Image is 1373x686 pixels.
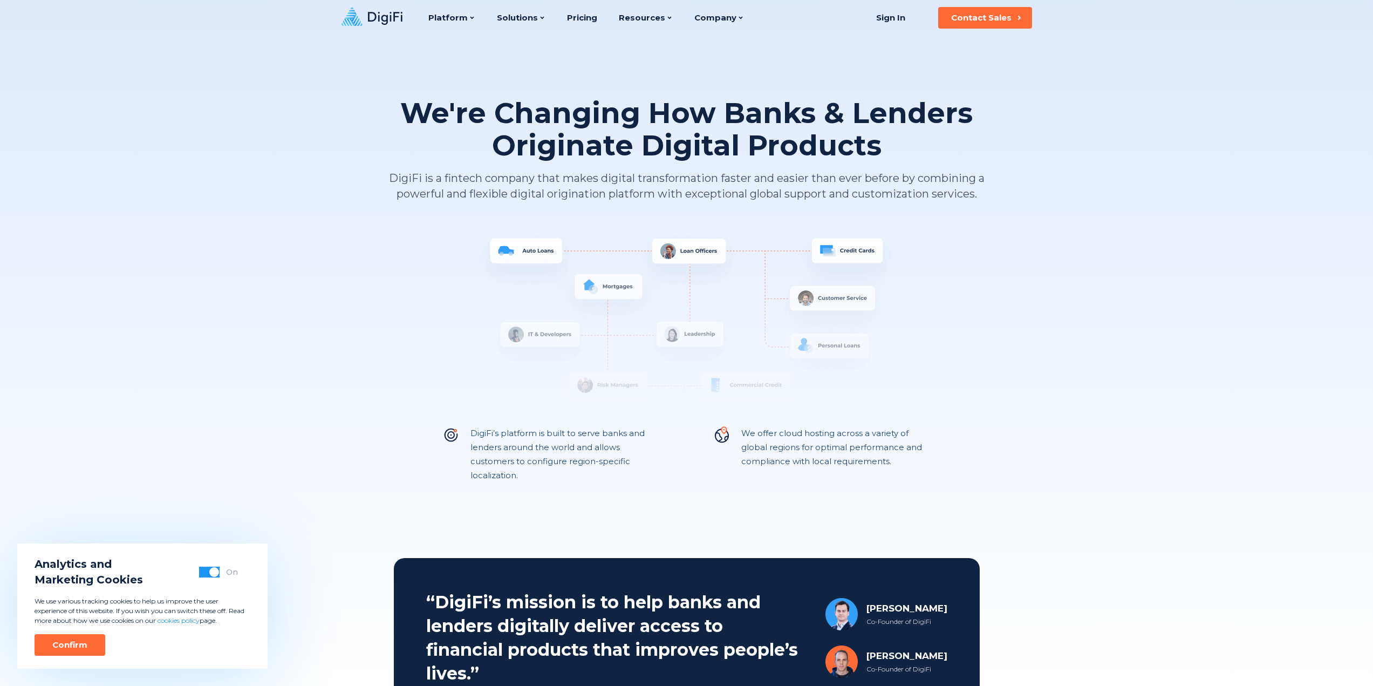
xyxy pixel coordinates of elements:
p: We offer cloud hosting across a variety of global regions for optimal performance and compliance ... [741,426,931,483]
a: cookies policy [158,616,200,624]
img: System Overview [387,234,986,418]
button: Confirm [35,634,105,656]
div: [PERSON_NAME] [866,602,947,615]
div: [PERSON_NAME] [866,649,947,662]
img: Joshua Jersey Avatar [825,598,858,630]
div: Co-Founder of DigiFi [866,664,947,674]
div: Contact Sales [951,12,1012,23]
p: We use various tracking cookies to help us improve the user experience of this website. If you wi... [35,596,250,626]
div: Confirm [52,640,87,650]
h1: We're Changing How Banks & Lenders Originate Digital Products [387,97,986,162]
div: On [226,567,238,578]
div: Co-Founder of DigiFi [866,617,947,627]
h2: “DigiFi’s mission is to help banks and lenders digitally deliver access to financial products tha... [426,590,802,685]
img: Brad Vanderstarren Avatar [825,646,858,678]
p: DigiFi’s platform is built to serve banks and lenders around the world and allows customers to co... [470,426,660,483]
a: Sign In [863,7,919,29]
button: Contact Sales [938,7,1032,29]
p: DigiFi is a fintech company that makes digital transformation faster and easier than ever before ... [387,171,986,202]
span: Analytics and [35,556,143,572]
span: Marketing Cookies [35,572,143,588]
